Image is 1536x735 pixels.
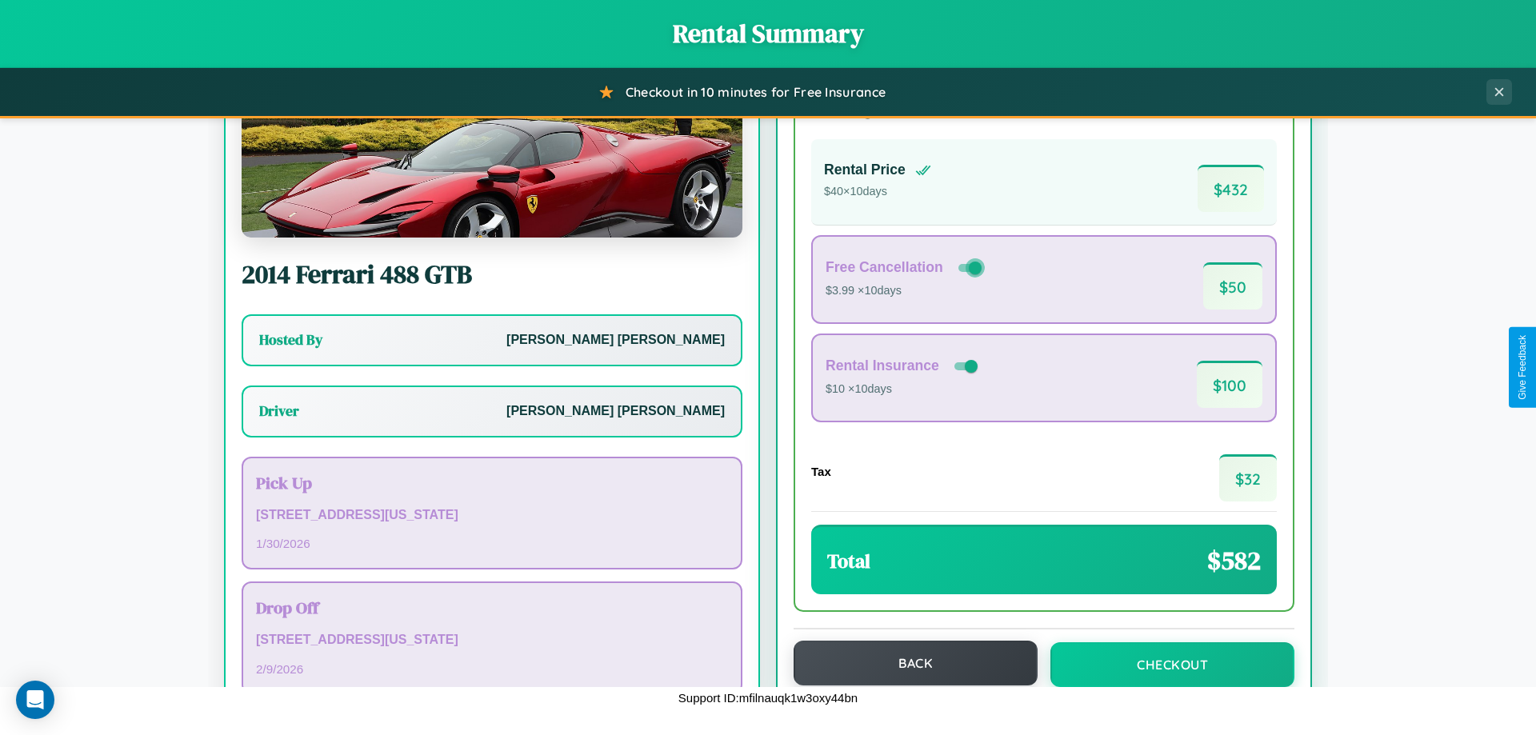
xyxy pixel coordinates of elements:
p: [STREET_ADDRESS][US_STATE] [256,629,728,652]
img: Ferrari 488 GTB [242,78,742,238]
p: $3.99 × 10 days [826,281,985,302]
span: $ 432 [1198,165,1264,212]
span: $ 582 [1207,543,1261,578]
button: Back [794,641,1038,685]
span: Checkout in 10 minutes for Free Insurance [626,84,886,100]
h4: Tax [811,465,831,478]
div: Give Feedback [1517,335,1528,400]
h3: Pick Up [256,471,728,494]
h1: Rental Summary [16,16,1520,51]
h3: Total [827,548,870,574]
p: Support ID: mfilnauqk1w3oxy44bn [678,687,858,709]
h4: Rental Price [824,162,906,178]
span: $ 50 [1203,262,1262,310]
h4: Free Cancellation [826,259,943,276]
div: Open Intercom Messenger [16,681,54,719]
p: [PERSON_NAME] [PERSON_NAME] [506,329,725,352]
p: [STREET_ADDRESS][US_STATE] [256,504,728,527]
p: $ 40 × 10 days [824,182,931,202]
h3: Drop Off [256,596,728,619]
p: $10 × 10 days [826,379,981,400]
span: $ 32 [1219,454,1277,501]
p: 2 / 9 / 2026 [256,658,728,680]
h3: Driver [259,401,299,421]
p: 1 / 30 / 2026 [256,533,728,554]
h4: Rental Insurance [826,358,939,374]
span: $ 100 [1197,361,1262,408]
button: Checkout [1050,642,1294,687]
h3: Hosted By [259,330,322,350]
p: [PERSON_NAME] [PERSON_NAME] [506,400,725,423]
h2: 2014 Ferrari 488 GTB [242,257,742,292]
